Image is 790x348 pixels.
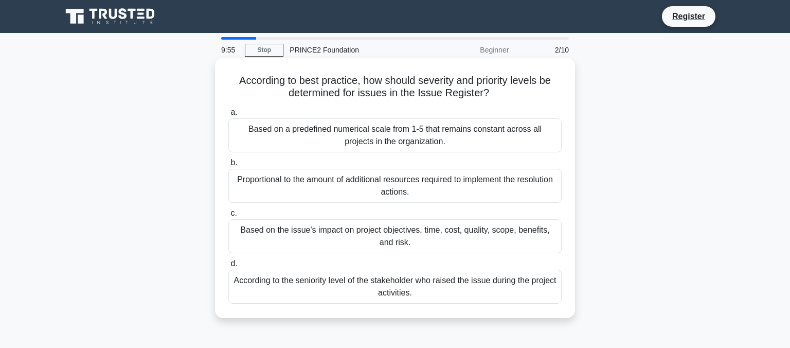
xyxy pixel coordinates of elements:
[515,40,575,60] div: 2/10
[228,270,562,304] div: According to the seniority level of the stakeholder who raised the issue during the project activ...
[230,108,237,116] span: a.
[227,74,563,100] h5: According to best practice, how should severity and priority levels be determined for issues in t...
[666,10,711,23] a: Register
[228,219,562,253] div: Based on the issue's impact on project objectives, time, cost, quality, scope, benefits, and risk.
[215,40,245,60] div: 9:55
[230,208,237,217] span: c.
[425,40,515,60] div: Beginner
[228,169,562,203] div: Proportional to the amount of additional resources required to implement the resolution actions.
[283,40,425,60] div: PRINCE2 Foundation
[230,158,237,167] span: b.
[228,118,562,152] div: Based on a predefined numerical scale from 1-5 that remains constant across all projects in the o...
[230,259,237,268] span: d.
[245,44,283,57] a: Stop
